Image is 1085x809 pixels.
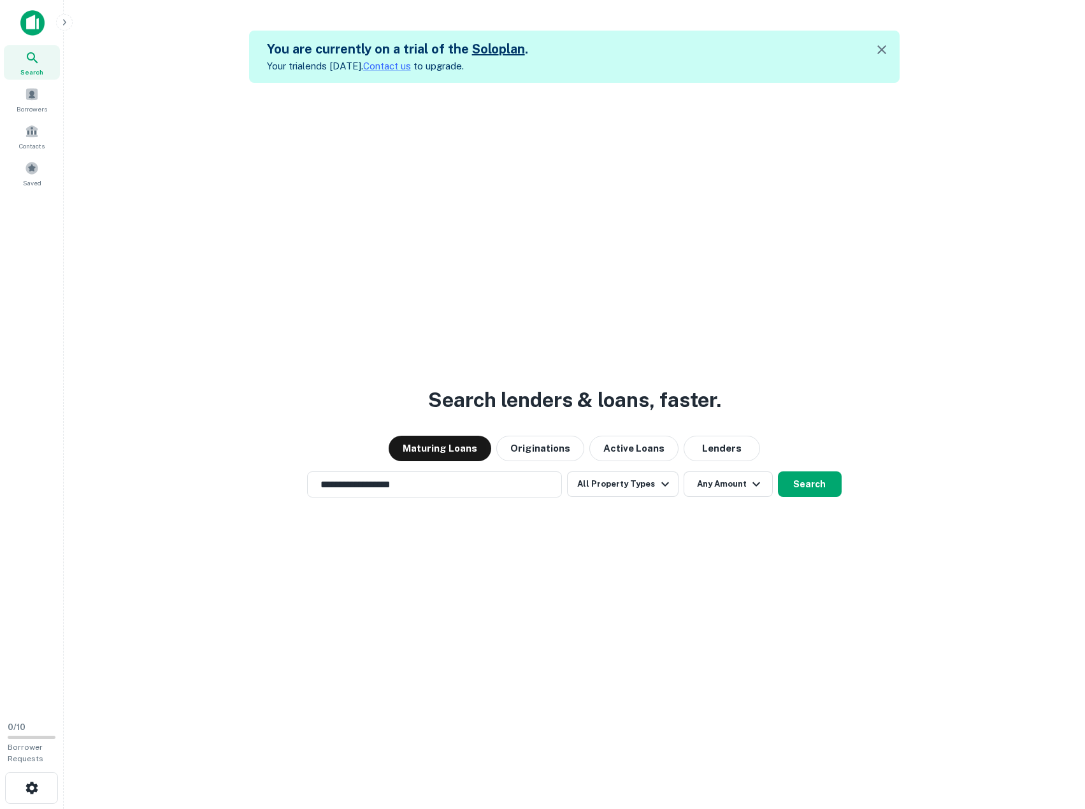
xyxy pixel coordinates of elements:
[389,436,491,461] button: Maturing Loans
[589,436,679,461] button: Active Loans
[23,178,41,188] span: Saved
[20,67,43,77] span: Search
[17,104,47,114] span: Borrowers
[20,10,45,36] img: capitalize-icon.png
[267,39,528,59] h5: You are currently on a trial of the .
[496,436,584,461] button: Originations
[267,59,528,74] p: Your trial ends [DATE]. to upgrade.
[363,61,411,71] a: Contact us
[4,45,60,80] a: Search
[472,41,525,57] a: Soloplan
[19,141,45,151] span: Contacts
[684,471,773,497] button: Any Amount
[4,156,60,190] a: Saved
[684,436,760,461] button: Lenders
[4,119,60,154] a: Contacts
[567,471,678,497] button: All Property Types
[428,385,721,415] h3: Search lenders & loans, faster.
[8,743,43,763] span: Borrower Requests
[8,722,25,732] span: 0 / 10
[1021,707,1085,768] iframe: Chat Widget
[778,471,842,497] button: Search
[4,82,60,117] a: Borrowers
